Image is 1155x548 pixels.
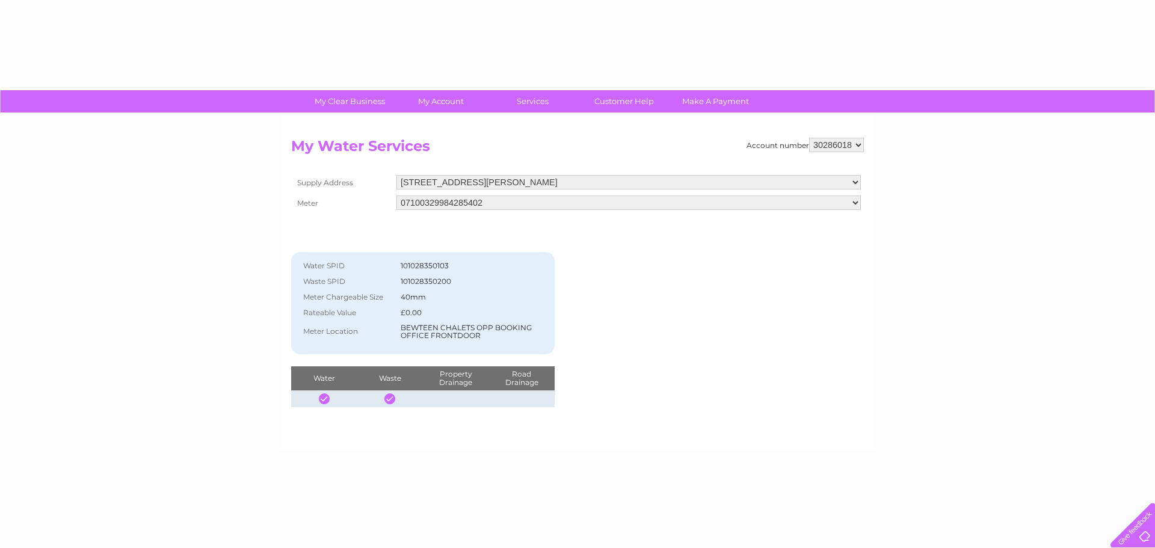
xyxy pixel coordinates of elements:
a: Make A Payment [666,90,765,112]
h2: My Water Services [291,138,864,161]
th: Meter Location [297,321,398,343]
td: £0.00 [398,305,549,321]
th: Waste SPID [297,274,398,289]
th: Meter Chargeable Size [297,289,398,305]
th: Water SPID [297,258,398,274]
a: My Account [392,90,491,112]
th: Road Drainage [488,366,555,390]
div: Account number [747,138,864,152]
td: 101028350103 [398,258,549,274]
td: BEWTEEN CHALETS OPP BOOKING OFFICE FRONTDOOR [398,321,549,343]
a: Services [483,90,582,112]
th: Meter [291,192,393,213]
th: Rateable Value [297,305,398,321]
th: Supply Address [291,172,393,192]
a: Customer Help [574,90,674,112]
th: Waste [357,366,422,390]
th: Property Drainage [423,366,488,390]
th: Water [291,366,357,390]
td: 40mm [398,289,549,305]
a: My Clear Business [300,90,399,112]
td: 101028350200 [398,274,549,289]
